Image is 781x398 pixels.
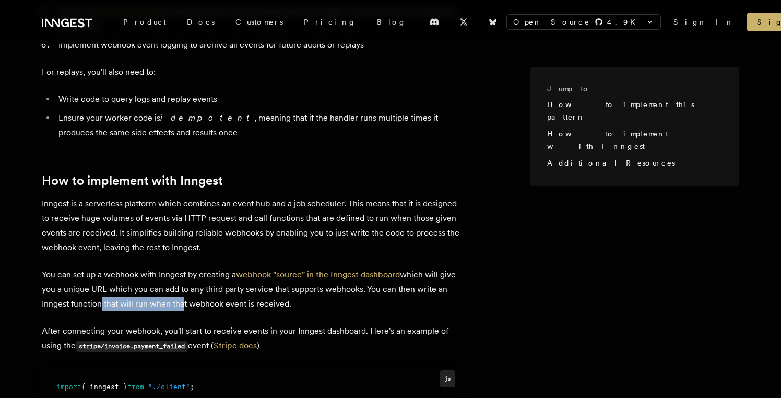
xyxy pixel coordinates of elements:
a: Customers [225,13,293,31]
h3: Jump to [547,84,714,94]
div: Product [113,13,176,31]
li: Write code to query logs and replay events [55,92,459,107]
a: How to implement with Inngest [547,130,668,150]
p: After connecting your webhook, you'll start to receive events in your Inngest dashboard. Here's a... [42,324,459,354]
a: Bluesky [481,14,504,30]
p: You can set up a webhook with Inngest by creating a which will give you a unique URL which you ca... [42,267,459,311]
p: Inngest is a serverless platform which combines an event hub and a job scheduler. This means that... [42,196,459,255]
a: X [452,14,475,30]
span: 4.9 K [607,17,642,27]
span: Open Source [513,17,590,27]
p: For replays, you'll also need to: [42,65,459,79]
a: Sign In [673,17,734,27]
div: js [440,370,455,387]
em: idempotent [160,113,254,123]
span: import [56,383,81,391]
a: Additional Resources [547,159,675,167]
code: stripe/invoice.payment_failed [76,341,188,352]
span: ; [190,383,194,391]
a: Discord [423,14,446,30]
h2: How to implement with Inngest [42,173,459,188]
a: webhook "source" in the Inngest dashboard [236,270,400,279]
a: Docs [176,13,225,31]
span: from [127,383,144,391]
span: { inngest } [81,383,127,391]
a: How to implement this pattern [547,100,694,121]
li: Ensure your worker code is , meaning that if the handler runs multiple times it produces the same... [55,111,459,140]
li: Implement webhook event logging to archive all events for future audits or replays [55,38,459,52]
a: Stripe docs [214,341,257,350]
a: Blog [366,13,417,31]
a: Pricing [293,13,366,31]
span: "./client" [148,383,190,391]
